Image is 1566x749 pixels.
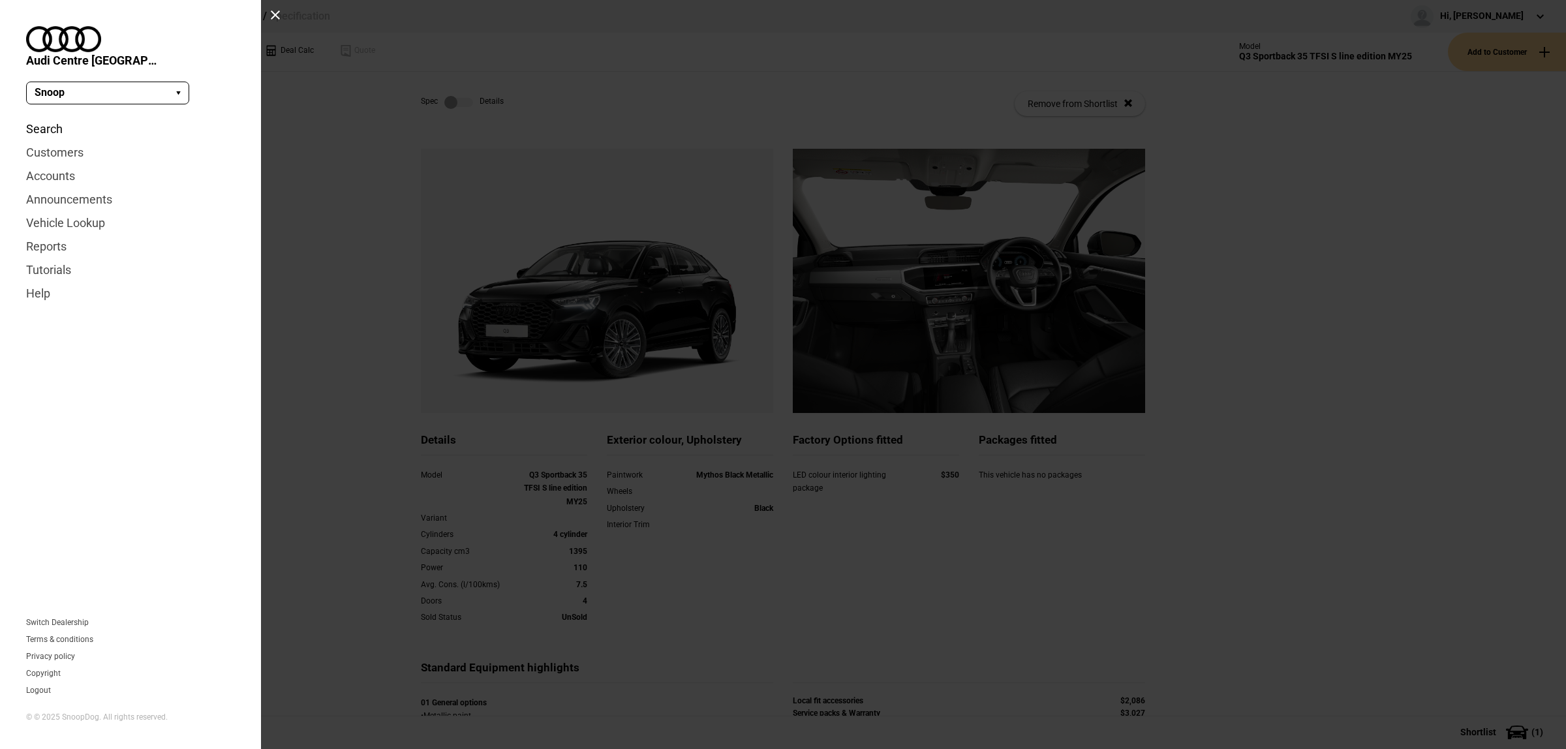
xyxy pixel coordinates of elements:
a: Tutorials [26,258,235,282]
button: Logout [26,686,51,694]
a: Reports [26,235,235,258]
a: Customers [26,141,235,164]
a: Search [26,117,235,141]
a: Terms & conditions [26,635,93,643]
a: Announcements [26,188,235,211]
a: Help [26,282,235,305]
a: Copyright [26,669,61,677]
div: © © 2025 SnoopDog. All rights reserved. [26,712,235,723]
a: Privacy policy [26,652,75,660]
img: audi.png [26,26,101,52]
span: Audi Centre [GEOGRAPHIC_DATA] [26,52,157,69]
a: Accounts [26,164,235,188]
span: Snoop [35,85,65,100]
a: Switch Dealership [26,619,89,626]
a: Vehicle Lookup [26,211,235,235]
